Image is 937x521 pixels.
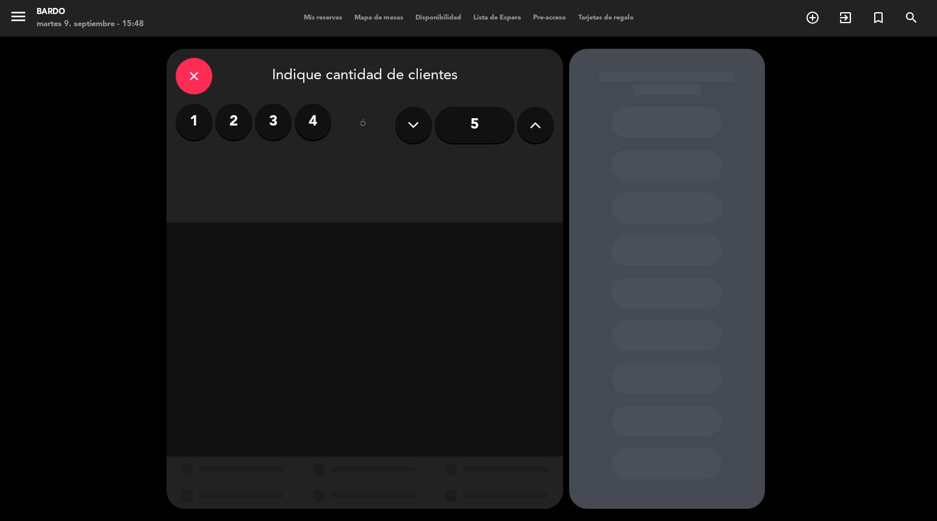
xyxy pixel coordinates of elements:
i: search [904,10,919,25]
span: Mis reservas [298,15,348,21]
label: 2 [215,104,252,140]
div: ó [343,104,383,146]
i: menu [9,7,27,26]
span: Tarjetas de regalo [572,15,640,21]
span: Lista de Espera [467,15,527,21]
button: menu [9,7,27,30]
span: Pre-acceso [527,15,572,21]
i: close [187,69,201,83]
div: Indique cantidad de clientes [176,58,554,94]
i: add_circle_outline [805,10,820,25]
span: Mapa de mesas [348,15,409,21]
span: Disponibilidad [409,15,467,21]
label: 1 [176,104,212,140]
div: martes 9. septiembre - 15:48 [37,18,144,30]
label: 4 [295,104,331,140]
i: turned_in_not [871,10,886,25]
i: exit_to_app [838,10,853,25]
div: Bardo [37,6,144,18]
label: 3 [255,104,292,140]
